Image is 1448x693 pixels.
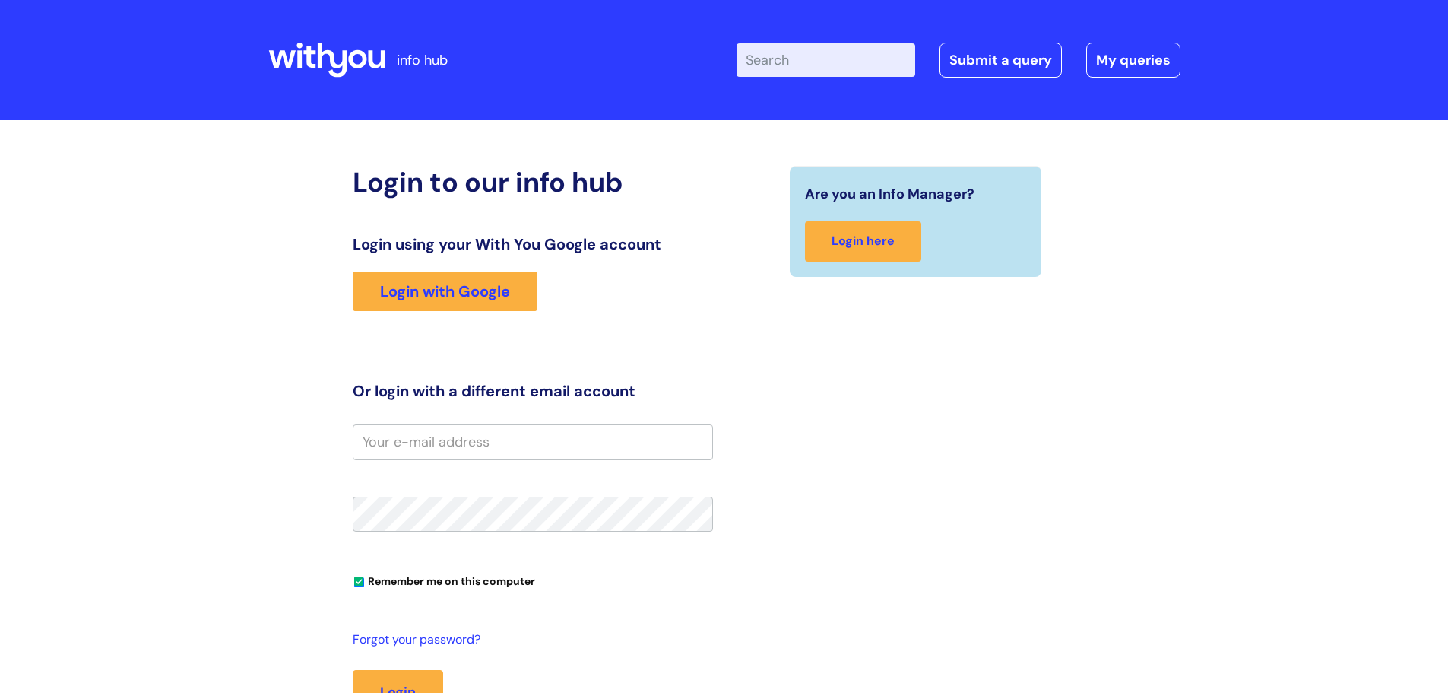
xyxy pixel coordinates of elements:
label: Remember me on this computer [353,571,535,588]
p: info hub [397,48,448,72]
input: Remember me on this computer [354,577,364,587]
a: Login here [805,221,921,262]
span: Are you an Info Manager? [805,182,974,206]
input: Your e-mail address [353,424,713,459]
a: My queries [1086,43,1180,78]
h3: Login using your With You Google account [353,235,713,253]
h3: Or login with a different email account [353,382,713,400]
h2: Login to our info hub [353,166,713,199]
div: You can uncheck this option if you're logging in from a shared device [353,568,713,593]
a: Forgot your password? [353,629,705,651]
a: Submit a query [939,43,1062,78]
a: Login with Google [353,272,537,311]
input: Search [737,43,915,77]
